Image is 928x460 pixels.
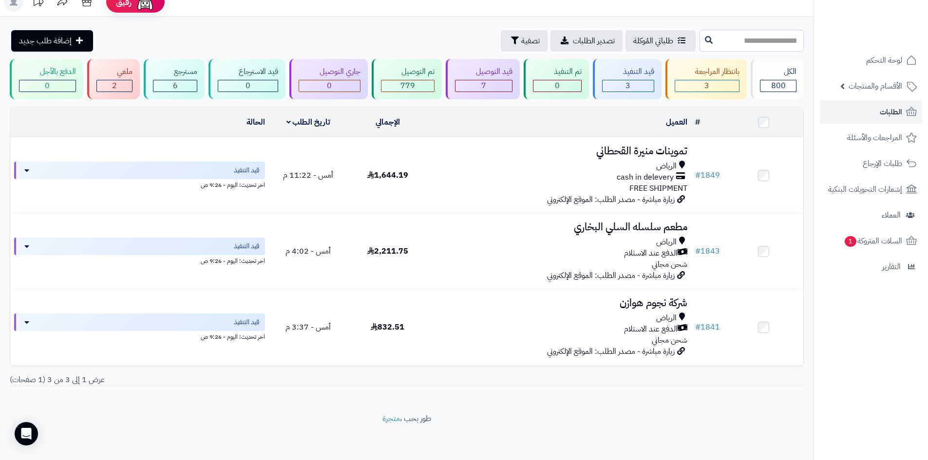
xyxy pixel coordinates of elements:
[371,321,404,333] span: 832.51
[663,59,749,99] a: بانتظار المراجعة 3
[299,80,360,92] div: 0
[96,66,133,77] div: ملغي
[625,30,696,52] a: طلباتي المُوكلة
[234,317,259,327] span: قيد التنفيذ
[602,66,654,77] div: قيد التنفيذ
[19,35,72,47] span: إضافة طلب جديد
[142,59,207,99] a: مسترجع 6
[820,255,922,278] a: التقارير
[8,59,85,99] a: الدفع بالآجل 0
[675,80,739,92] div: 3
[234,241,259,251] span: قيد التنفيذ
[695,116,700,128] a: #
[376,116,400,128] a: الإجمالي
[367,169,408,181] span: 1,644.19
[522,59,591,99] a: تم التنفيذ 0
[367,245,408,257] span: 2,211.75
[153,66,197,77] div: مسترجع
[771,80,786,92] span: 800
[820,178,922,201] a: إشعارات التحويلات البنكية
[382,413,400,424] a: متجرة
[14,331,265,341] div: اخر تحديث: اليوم - 9:26 ص
[97,80,133,92] div: 2
[218,66,278,77] div: قيد الاسترجاع
[19,66,76,77] div: الدفع بالآجل
[603,80,654,92] div: 3
[862,25,919,45] img: logo-2.png
[285,321,331,333] span: أمس - 3:37 م
[283,169,333,181] span: أمس - 11:22 م
[656,161,677,172] span: الرياض
[533,66,582,77] div: تم التنفيذ
[533,80,581,92] div: 0
[299,66,360,77] div: جاري التوصيل
[431,297,687,309] h3: شركة نجوم هوازن
[666,116,687,128] a: العميل
[882,208,901,222] span: العملاء
[633,35,673,47] span: طلباتي المُوكلة
[573,35,615,47] span: تصدير الطلبات
[760,66,796,77] div: الكل
[370,59,444,99] a: تم التوصيل 779
[880,105,902,119] span: الطلبات
[695,169,701,181] span: #
[844,234,902,248] span: السلات المتروكة
[652,334,687,346] span: شحن مجاني
[675,66,740,77] div: بانتظار المراجعة
[481,80,486,92] span: 7
[555,80,560,92] span: 0
[246,80,250,92] span: 0
[207,59,287,99] a: قيد الاسترجاع 0
[749,59,806,99] a: الكل800
[656,237,677,248] span: الرياض
[400,80,415,92] span: 779
[652,258,687,270] span: شحن مجاني
[287,59,370,99] a: جاري التوصيل 0
[11,30,93,52] a: إضافة طلب جديد
[15,422,38,445] div: Open Intercom Messenger
[327,80,332,92] span: 0
[14,255,265,265] div: اخر تحديث: اليوم - 9:26 ص
[112,80,117,92] span: 2
[820,49,922,72] a: لوحة التحكم
[695,321,701,333] span: #
[820,152,922,175] a: طلبات الإرجاع
[845,236,856,247] span: 1
[820,126,922,149] a: المراجعات والأسئلة
[624,324,678,335] span: الدفع عند الاستلام
[695,321,720,333] a: #1841
[19,80,76,92] div: 0
[849,79,902,93] span: الأقسام والمنتجات
[85,59,142,99] a: ملغي 2
[695,245,701,257] span: #
[501,30,548,52] button: تصفية
[381,66,435,77] div: تم التوصيل
[285,245,331,257] span: أمس - 4:02 م
[45,80,50,92] span: 0
[847,131,902,145] span: المراجعات والأسئلة
[617,172,674,183] span: cash in delevery
[286,116,331,128] a: تاريخ الطلب
[2,374,407,386] div: عرض 1 إلى 3 من 3 (1 صفحات)
[820,100,922,124] a: الطلبات
[431,146,687,157] h3: تموينات منيرة القحطاني
[866,54,902,67] span: لوحة التحكم
[547,270,675,281] span: زيارة مباشرة - مصدر الطلب: الموقع الإلكتروني
[828,183,902,196] span: إشعارات التحويلات البنكية
[547,194,675,205] span: زيارة مباشرة - مصدر الطلب: الموقع الإلكتروني
[455,66,512,77] div: قيد التوصيل
[624,248,678,259] span: الدفع عند الاستلام
[173,80,178,92] span: 6
[695,169,720,181] a: #1849
[14,179,265,189] div: اخر تحديث: اليوم - 9:26 ص
[656,313,677,324] span: الرياض
[882,260,901,274] span: التقارير
[625,80,630,92] span: 3
[550,30,623,52] a: تصدير الطلبات
[444,59,522,99] a: قيد التوصيل 7
[820,229,922,253] a: السلات المتروكة1
[591,59,663,99] a: قيد التنفيذ 3
[234,166,259,175] span: قيد التنفيذ
[704,80,709,92] span: 3
[153,80,197,92] div: 6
